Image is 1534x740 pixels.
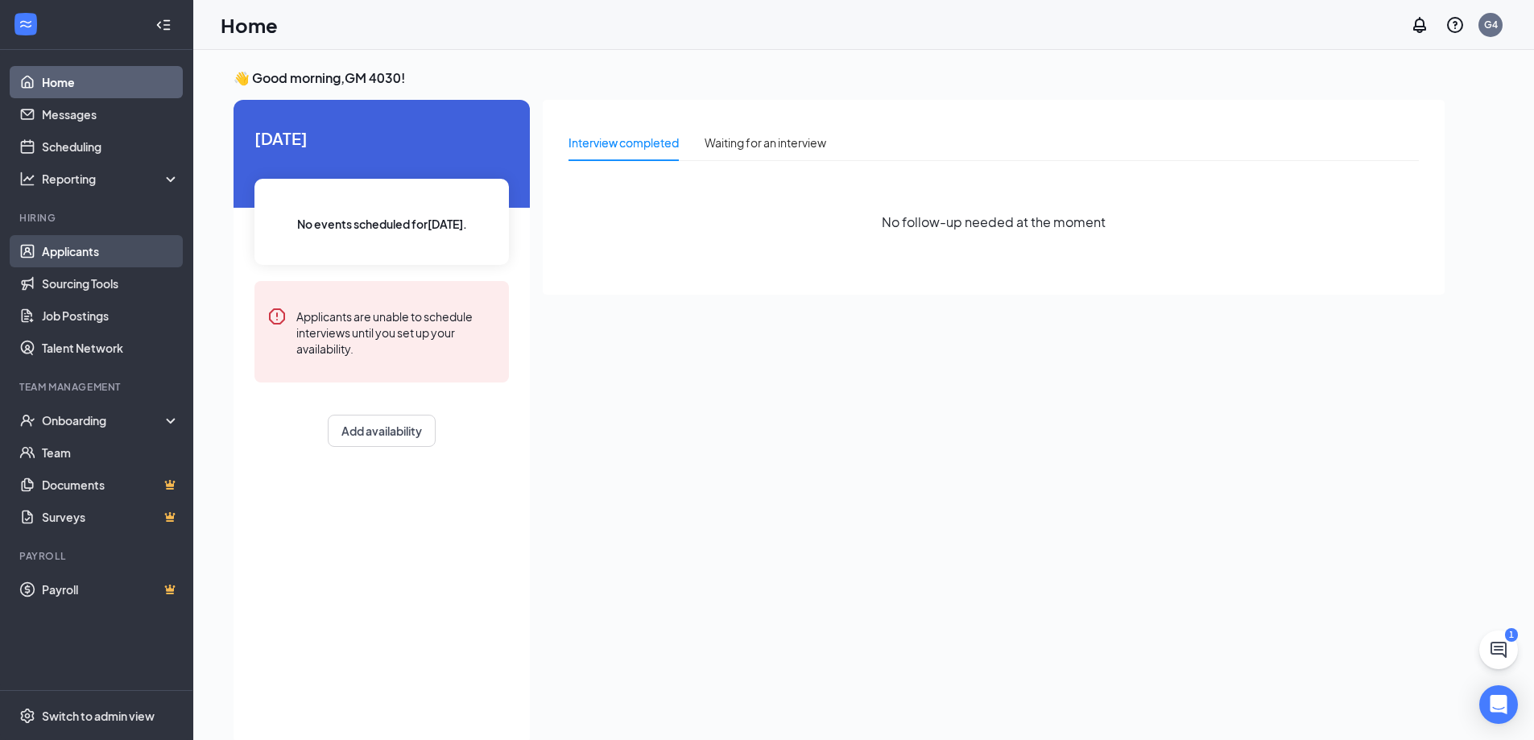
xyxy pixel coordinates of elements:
[1479,685,1518,724] div: Open Intercom Messenger
[267,307,287,326] svg: Error
[42,436,180,469] a: Team
[42,501,180,533] a: SurveysCrown
[1479,630,1518,669] button: ChatActive
[19,708,35,724] svg: Settings
[42,332,180,364] a: Talent Network
[18,16,34,32] svg: WorkstreamLogo
[42,469,180,501] a: DocumentsCrown
[705,134,826,151] div: Waiting for an interview
[42,412,166,428] div: Onboarding
[221,11,278,39] h1: Home
[328,415,436,447] button: Add availability
[42,235,180,267] a: Applicants
[42,300,180,332] a: Job Postings
[1505,628,1518,642] div: 1
[19,380,176,394] div: Team Management
[234,69,1445,87] h3: 👋 Good morning, GM 4030 !
[42,708,155,724] div: Switch to admin view
[882,212,1106,232] span: No follow-up needed at the moment
[296,307,496,357] div: Applicants are unable to schedule interviews until you set up your availability.
[42,573,180,606] a: PayrollCrown
[1445,15,1465,35] svg: QuestionInfo
[42,66,180,98] a: Home
[1489,640,1508,659] svg: ChatActive
[254,126,509,151] span: [DATE]
[1484,18,1498,31] div: G4
[297,215,467,233] span: No events scheduled for [DATE] .
[42,130,180,163] a: Scheduling
[19,549,176,563] div: Payroll
[42,98,180,130] a: Messages
[42,171,180,187] div: Reporting
[19,412,35,428] svg: UserCheck
[19,171,35,187] svg: Analysis
[19,211,176,225] div: Hiring
[1410,15,1429,35] svg: Notifications
[42,267,180,300] a: Sourcing Tools
[155,17,172,33] svg: Collapse
[569,134,679,151] div: Interview completed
